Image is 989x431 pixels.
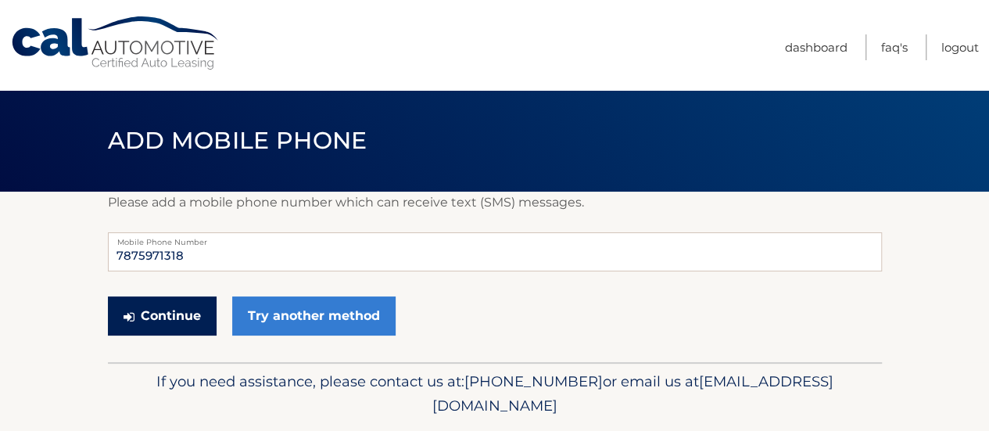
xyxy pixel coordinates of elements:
[108,296,217,336] button: Continue
[108,232,882,271] input: Mobile Phone Number
[118,369,872,419] p: If you need assistance, please contact us at: or email us at
[108,192,882,214] p: Please add a mobile phone number which can receive text (SMS) messages.
[941,34,979,60] a: Logout
[785,34,847,60] a: Dashboard
[232,296,396,336] a: Try another method
[108,232,882,245] label: Mobile Phone Number
[108,126,367,155] span: Add Mobile Phone
[881,34,908,60] a: FAQ's
[464,372,603,390] span: [PHONE_NUMBER]
[10,16,221,71] a: Cal Automotive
